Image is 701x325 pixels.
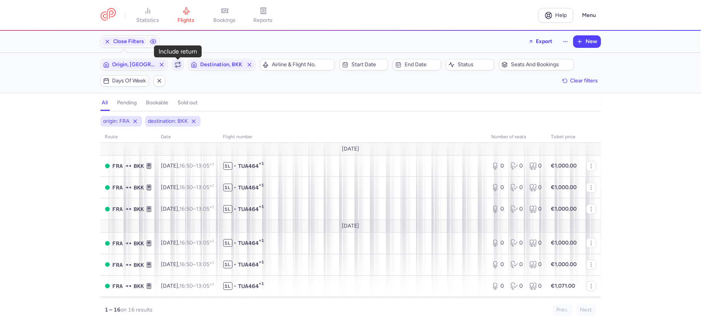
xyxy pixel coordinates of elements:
[555,12,567,18] span: Help
[180,261,193,268] time: 16:50
[210,239,214,244] sup: +1
[351,62,385,68] span: Start date
[117,99,137,106] h4: pending
[510,162,523,170] div: 0
[100,59,167,70] button: Origin, [GEOGRAPHIC_DATA]
[254,17,273,24] span: reports
[180,283,214,289] span: –
[234,205,237,213] span: •
[134,183,144,192] span: Suvarnabhumi Airport, Bangkok, Thailand
[200,62,243,68] span: Destination, BKK
[188,59,255,70] button: Destination, BKK
[405,62,438,68] span: End date
[547,131,582,143] th: Ticket price
[161,184,214,191] span: [DATE],
[238,261,259,268] span: TUA464
[259,260,264,267] span: +1
[102,99,108,106] h4: all
[161,240,214,246] span: [DATE],
[105,164,110,168] span: OPEN
[134,239,144,248] span: Suvarnabhumi Airport, Bangkok, Thailand
[180,162,214,169] span: –
[342,223,359,229] span: [DATE]
[121,307,153,313] span: on 16 results
[586,39,597,45] span: New
[100,8,116,22] a: CitizenPlane red outlined logo
[510,261,523,268] div: 0
[136,17,159,24] span: statistics
[210,260,214,265] sup: +1
[499,59,574,70] button: Seats and bookings
[157,131,219,143] th: date
[560,75,601,87] button: Clear filters
[112,62,156,68] span: Origin, [GEOGRAPHIC_DATA]
[113,162,123,170] span: Frankfurt International Airport, Frankfurt am Main, Germany
[223,239,233,247] span: 1L
[178,99,198,106] h4: sold out
[492,184,504,191] div: 0
[148,117,188,125] span: destination: BKK
[234,162,237,170] span: •
[219,131,487,143] th: Flight number
[510,282,523,290] div: 0
[161,283,214,289] span: [DATE],
[529,261,542,268] div: 0
[214,17,236,24] span: bookings
[113,205,123,213] span: Frankfurt International Airport, Frankfurt am Main, Germany
[196,206,214,212] time: 13:05
[113,261,123,269] span: Frankfurt International Airport, Frankfurt am Main, Germany
[340,59,388,70] button: Start date
[492,239,504,247] div: 0
[259,281,264,289] span: +1
[113,183,123,192] span: Frankfurt International Airport, Frankfurt am Main, Germany
[180,184,193,191] time: 16:50
[492,162,504,170] div: 0
[238,239,259,247] span: TUA464
[536,39,553,44] span: Export
[104,117,130,125] span: origin: FRA
[146,99,169,106] h4: bookable
[196,283,214,289] time: 13:05
[134,205,144,213] span: Suvarnabhumi Airport, Bangkok, Thailand
[510,239,523,247] div: 0
[234,282,237,290] span: •
[180,206,193,212] time: 16:50
[578,8,601,23] button: Menu
[238,184,259,191] span: TUA464
[259,204,264,212] span: +1
[134,162,144,170] span: Suvarnabhumi Airport, Bangkok, Thailand
[206,7,244,24] a: bookings
[196,240,214,246] time: 13:05
[576,304,596,316] button: Next
[551,206,577,212] strong: €1,000.00
[244,7,283,24] a: reports
[196,184,214,191] time: 13:05
[487,131,547,143] th: number of seats
[238,205,259,213] span: TUA464
[552,304,573,316] button: Prev.
[210,204,214,209] sup: +1
[167,7,206,24] a: flights
[223,184,233,191] span: 1L
[260,59,335,70] button: Airline & Flight No.
[105,185,110,190] span: OPEN
[113,239,123,248] span: Frankfurt International Airport, Frankfurt am Main, Germany
[223,261,233,268] span: 1L
[180,261,214,268] span: –
[210,183,214,188] sup: +1
[393,59,441,70] button: End date
[161,162,214,169] span: [DATE],
[180,206,214,212] span: –
[446,59,494,70] button: Status
[105,284,110,288] span: OPEN
[259,183,264,190] span: +1
[180,240,214,246] span: –
[114,39,144,45] span: Close Filters
[551,184,577,191] strong: €1,000.00
[112,78,146,84] span: Days of week
[210,282,214,287] sup: +1
[510,205,523,213] div: 0
[180,162,193,169] time: 16:50
[529,239,542,247] div: 0
[134,261,144,269] span: Suvarnabhumi Airport, Bangkok, Thailand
